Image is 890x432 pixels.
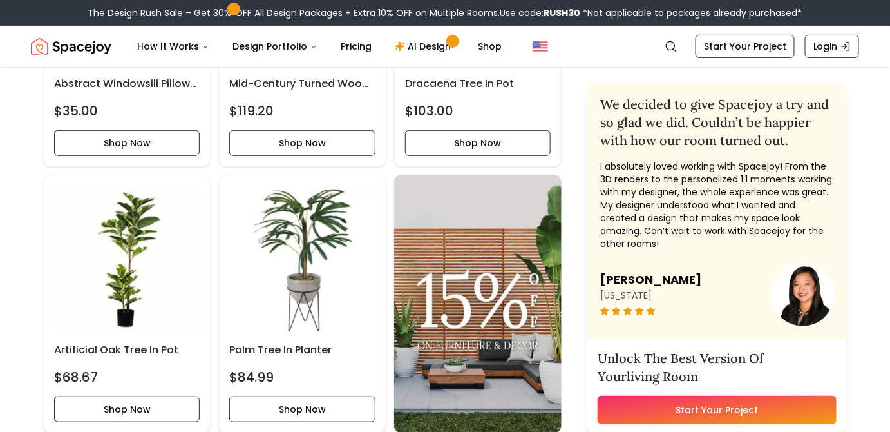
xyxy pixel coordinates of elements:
[544,6,581,19] b: RUSH30
[229,397,375,422] button: Shop Now
[54,368,98,386] h4: $68.67
[54,76,200,92] h6: Abstract Windowsill Pillow Cover
[468,34,512,59] a: Shop
[229,76,375,92] h6: Mid-Century Turned Wood Leg Planters
[600,289,701,302] p: [US_STATE]
[600,95,834,150] h2: We decided to give Spacejoy a try and so glad we did. Couldn’t be happier with how our room turne...
[581,6,802,19] span: *Not applicable to packages already purchased*
[229,186,375,331] img: Palm Tree in Planter image
[330,34,382,59] a: Pricing
[405,76,551,92] h6: Dracaena Tree in Pot
[598,396,837,424] a: Start Your Project
[600,271,701,289] h3: [PERSON_NAME]
[54,342,200,358] h6: Artificial Oak Tree in Pot
[54,130,200,156] button: Shop Now
[405,130,551,156] button: Shop Now
[31,34,111,59] img: Spacejoy Logo
[500,6,581,19] span: Use code:
[533,39,548,54] img: United States
[222,34,328,59] button: Design Portfolio
[229,102,274,120] h4: $119.20
[127,34,512,59] nav: Main
[88,6,802,19] div: The Design Rush Sale – Get 30% OFF All Design Packages + Extra 10% OFF on Multiple Rooms.
[54,397,200,422] button: Shop Now
[229,130,375,156] button: Shop Now
[54,102,98,120] h4: $35.00
[598,349,837,386] h3: Unlock The Best Version Of Your living room
[805,35,859,58] a: Login
[127,34,220,59] button: How It Works
[54,186,200,331] img: Artificial Oak Tree in Pot image
[772,264,834,326] img: user image
[31,26,859,67] nav: Global
[696,35,795,58] a: Start Your Project
[31,34,111,59] a: Spacejoy
[405,102,453,120] h4: $103.00
[229,342,375,358] h6: Palm Tree in Planter
[384,34,465,59] a: AI Design
[600,160,834,250] p: I absolutely loved working with Spacejoy! From the 3D renders to the personalized 1:1 moments wor...
[229,368,274,386] h4: $84.99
